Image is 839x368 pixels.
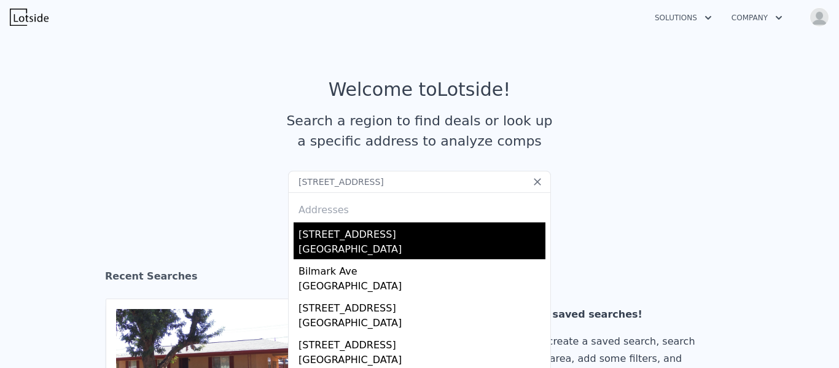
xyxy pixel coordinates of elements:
[722,7,792,29] button: Company
[299,333,545,353] div: [STREET_ADDRESS]
[10,9,49,26] img: Lotside
[105,259,734,299] div: Recent Searches
[329,79,511,101] div: Welcome to Lotside !
[299,296,545,316] div: [STREET_ADDRESS]
[810,7,829,27] img: avatar
[299,242,545,259] div: [GEOGRAPHIC_DATA]
[534,306,711,323] div: No saved searches!
[645,7,722,29] button: Solutions
[299,259,545,279] div: Bilmark Ave
[299,222,545,242] div: [STREET_ADDRESS]
[299,316,545,333] div: [GEOGRAPHIC_DATA]
[299,279,545,296] div: [GEOGRAPHIC_DATA]
[288,171,551,193] input: Search an address or region...
[282,111,557,151] div: Search a region to find deals or look up a specific address to analyze comps
[294,193,545,222] div: Addresses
